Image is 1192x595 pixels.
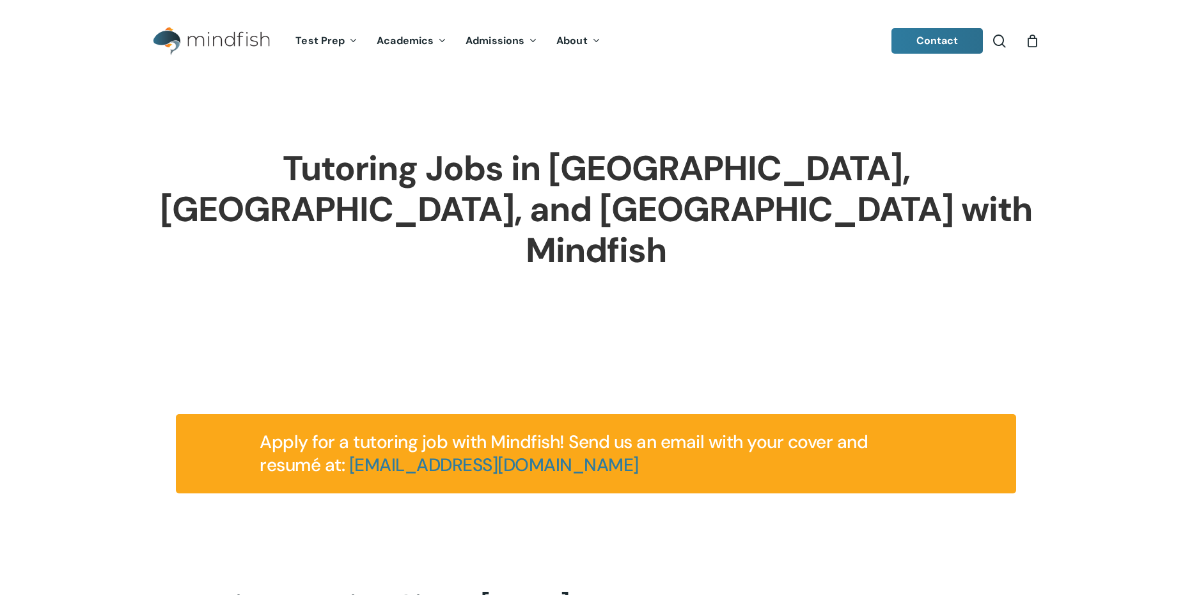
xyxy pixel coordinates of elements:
[377,34,434,47] span: Academics
[160,146,1032,273] span: Tutoring Jobs in [GEOGRAPHIC_DATA], [GEOGRAPHIC_DATA], and [GEOGRAPHIC_DATA] with Mindfish
[295,34,345,47] span: Test Prep
[260,430,868,477] span: Apply for a tutoring job with Mindfish! Send us an email with your cover and resumé at:
[466,34,524,47] span: Admissions
[916,34,959,47] span: Contact
[556,34,588,47] span: About
[286,36,367,47] a: Test Prep
[547,36,610,47] a: About
[136,17,1056,65] header: Main Menu
[349,453,639,477] a: [EMAIL_ADDRESS][DOMAIN_NAME]
[367,36,456,47] a: Academics
[891,28,984,54] a: Contact
[456,36,547,47] a: Admissions
[286,17,609,65] nav: Main Menu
